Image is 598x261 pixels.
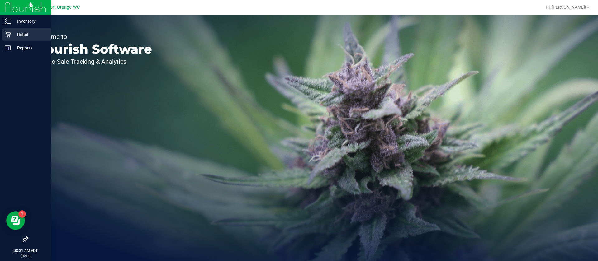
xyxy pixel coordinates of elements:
span: Port Orange WC [47,5,80,10]
p: 08:31 AM EDT [3,248,48,254]
iframe: Resource center unread badge [18,210,26,218]
inline-svg: Retail [5,31,11,38]
inline-svg: Inventory [5,18,11,24]
p: [DATE] [3,254,48,258]
p: Reports [11,44,48,52]
p: Retail [11,31,48,38]
iframe: Resource center [6,211,25,230]
inline-svg: Reports [5,45,11,51]
p: Flourish Software [34,43,152,55]
span: Hi, [PERSON_NAME]! [546,5,586,10]
p: Welcome to [34,34,152,40]
p: Inventory [11,17,48,25]
p: Seed-to-Sale Tracking & Analytics [34,58,152,65]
